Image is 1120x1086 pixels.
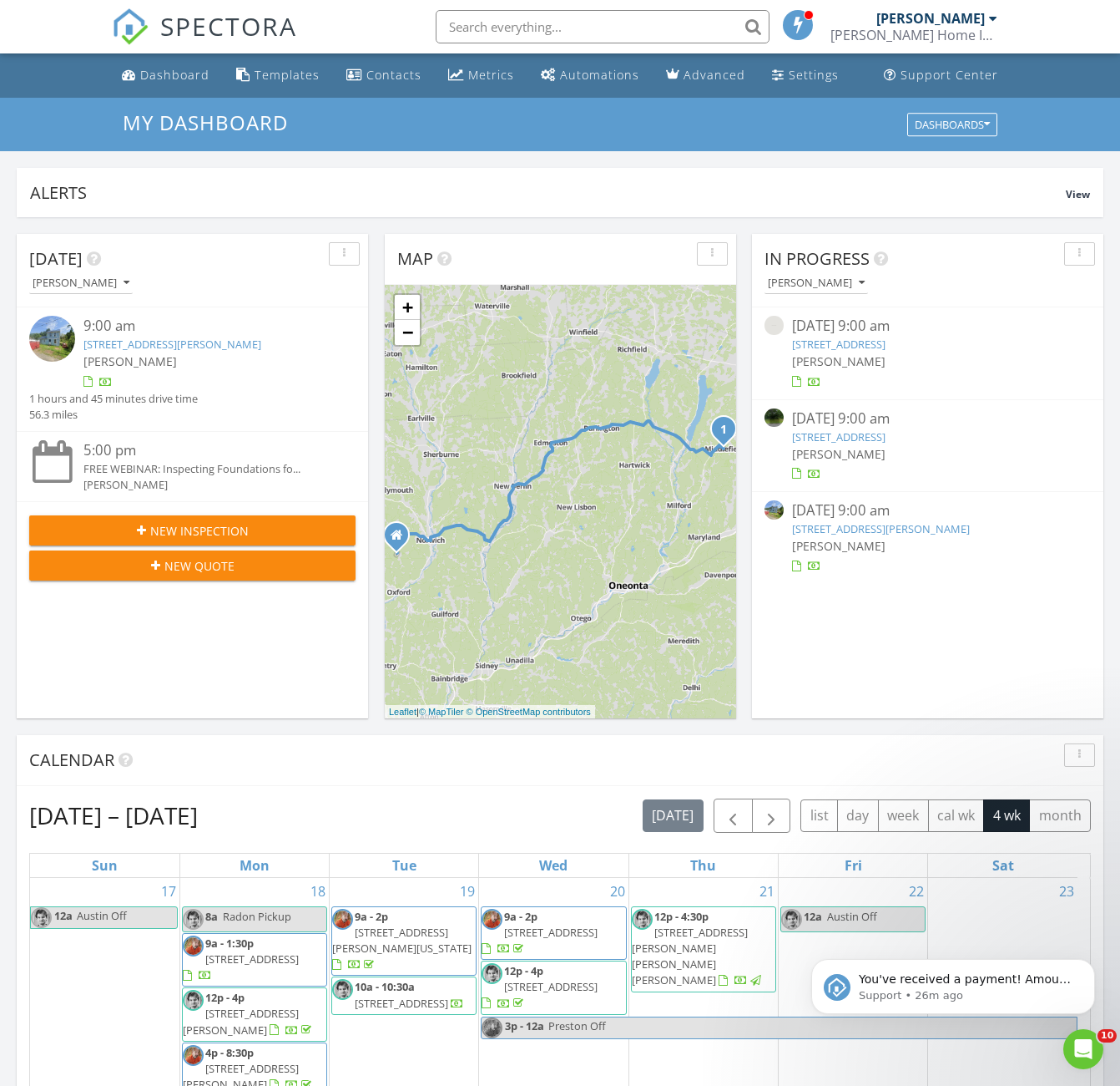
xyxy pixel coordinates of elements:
span: [STREET_ADDRESS] [205,952,299,967]
div: Templates [255,67,320,83]
img: orangeheadshot.png [482,1017,502,1038]
span: [DATE] [29,247,83,270]
a: Contacts [340,60,428,91]
div: Contacts [366,67,421,83]
div: Settings [789,67,839,83]
div: [DATE] 9:00 am [792,500,1064,521]
img: screen_shot_20250711_at_9.04.05_am.png [781,909,802,930]
a: Sunday [88,854,121,877]
a: 10a - 10:30a [STREET_ADDRESS] [331,977,477,1014]
a: 9a - 2p [STREET_ADDRESS] [482,909,598,956]
a: [DATE] 9:00 am [STREET_ADDRESS][PERSON_NAME] [PERSON_NAME] [764,500,1091,575]
img: streetview [29,316,75,362]
a: Leaflet [389,707,416,717]
button: [PERSON_NAME] [29,272,133,295]
a: Thursday [687,854,719,877]
span: New Inspection [150,522,249,540]
img: screen_shot_20250711_at_9.04.05_am.png [332,979,353,1000]
a: [STREET_ADDRESS] [792,429,885,444]
a: © MapTiler [419,707,464,717]
button: New Inspection [29,515,356,546]
a: 12p - 4p [STREET_ADDRESS][PERSON_NAME] [182,987,327,1042]
a: [DATE] 9:00 am [STREET_ADDRESS] [PERSON_NAME] [764,316,1091,390]
input: Search everything... [436,10,769,43]
span: New Quote [164,557,235,575]
button: week [878,799,929,832]
a: SPECTORA [112,23,297,58]
button: New Quote [29,551,356,581]
span: [STREET_ADDRESS] [504,925,598,940]
span: Radon Pickup [223,909,291,924]
a: 9a - 1:30p [STREET_ADDRESS] [182,933,327,987]
div: [PERSON_NAME] [83,477,328,493]
span: View [1066,187,1090,201]
button: list [800,799,838,832]
div: 56.3 miles [29,407,198,423]
img: screen_shot_20250711_at_9.04.05_am.png [183,909,204,930]
button: Dashboards [907,113,997,136]
span: 3p - 12a [504,1017,545,1038]
div: Kincaid Home Inspection Services [830,27,997,43]
img: streetview [764,316,784,335]
a: Go to August 18, 2025 [307,878,329,905]
div: 871 County Rd 4, Oxford NY 13830 [396,535,406,545]
span: 9a - 1:30p [205,936,254,951]
img: orangeheadshot.png [482,909,502,930]
div: 9:00 am [83,316,328,337]
img: orangeheadshot.png [183,936,204,957]
a: [STREET_ADDRESS] [792,337,885,352]
iframe: Intercom live chat [1063,1029,1103,1069]
button: [PERSON_NAME] [764,272,868,295]
a: 9a - 2p [STREET_ADDRESS][PERSON_NAME][US_STATE] [332,909,472,972]
a: 12p - 4p [STREET_ADDRESS][PERSON_NAME] [183,990,315,1037]
a: Saturday [989,854,1017,877]
a: Go to August 22, 2025 [906,878,927,905]
div: Dashboards [915,119,990,130]
button: 4 wk [983,799,1030,832]
a: 12p - 4:30p [STREET_ADDRESS][PERSON_NAME][PERSON_NAME][PERSON_NAME] [632,909,764,988]
a: 12p - 4p [STREET_ADDRESS] [481,961,626,1015]
div: [DATE] 9:00 am [792,409,1064,429]
div: Advanced [684,67,745,83]
span: 9a - 2p [504,909,537,924]
div: FREE WEBINAR: Inspecting Foundations fo... [83,461,328,477]
span: [STREET_ADDRESS] [355,996,448,1011]
a: 9a - 2p [STREET_ADDRESS] [481,906,626,961]
a: Automations (Basic) [534,60,646,91]
a: Go to August 20, 2025 [607,878,628,905]
img: streetview [764,409,784,428]
span: SPECTORA [160,8,297,43]
a: [DATE] 9:00 am [STREET_ADDRESS] [PERSON_NAME] [764,409,1091,483]
span: [STREET_ADDRESS] [504,979,598,994]
a: [STREET_ADDRESS][PERSON_NAME] [792,521,970,536]
a: Go to August 17, 2025 [158,878,179,905]
img: The Best Home Inspection Software - Spectora [112,8,149,45]
a: 10a - 10:30a [STREET_ADDRESS] [355,979,464,1010]
span: [PERSON_NAME] [792,446,885,462]
button: [DATE] [643,799,704,832]
button: day [837,799,879,832]
a: 9a - 2p [STREET_ADDRESS][PERSON_NAME][US_STATE] [331,906,477,977]
a: Monday [236,854,273,877]
span: [PERSON_NAME] [792,538,885,554]
button: Next [752,799,791,833]
span: 10a - 10:30a [355,979,415,994]
div: Automations [560,67,639,83]
div: | [385,705,595,719]
span: [STREET_ADDRESS][PERSON_NAME][US_STATE] [332,925,472,956]
a: 9:00 am [STREET_ADDRESS][PERSON_NAME] [PERSON_NAME] 1 hours and 45 minutes drive time 56.3 miles [29,316,356,423]
button: Previous [714,799,753,833]
a: Go to August 21, 2025 [756,878,778,905]
div: 3680 County Hwy 35, Roseboom, NY 13450 [724,429,734,439]
div: Dashboard [140,67,209,83]
a: Friday [841,854,865,877]
span: My Dashboard [123,109,288,136]
span: Map [397,247,433,270]
span: Austin Off [77,908,127,923]
a: 12p - 4p [STREET_ADDRESS] [482,963,598,1010]
img: orangeheadshot.png [332,909,353,930]
span: 12p - 4p [504,963,543,978]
